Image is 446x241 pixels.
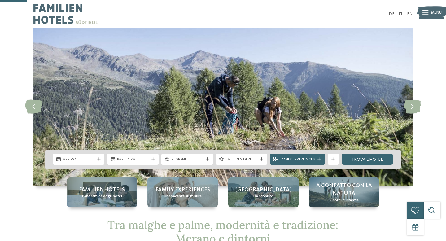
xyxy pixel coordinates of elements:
span: Partenza [117,157,149,162]
span: Family Experiences [280,157,315,162]
a: Family hotel a Merano: varietà allo stato puro! A contatto con la natura Ricordi d’infanzia [309,177,379,207]
a: Family hotel a Merano: varietà allo stato puro! Family experiences Una vacanza su misura [147,177,218,207]
span: Ricordi d’infanzia [330,198,359,203]
span: Panoramica degli hotel [82,194,122,199]
a: Family hotel a Merano: varietà allo stato puro! Familienhotels Panoramica degli hotel [67,177,137,207]
a: Family hotel a Merano: varietà allo stato puro! [GEOGRAPHIC_DATA] Da scoprire [228,177,299,207]
img: Family hotel a Merano: varietà allo stato puro! [33,28,413,186]
span: Menu [431,10,442,15]
span: Regione [171,157,203,162]
span: Arrivo [63,157,95,162]
span: [GEOGRAPHIC_DATA] [235,186,291,194]
span: Da scoprire [253,194,273,199]
a: EN [407,12,413,16]
a: DE [389,12,395,16]
span: Family experiences [155,186,210,194]
a: IT [399,12,403,16]
span: Una vacanza su misura [164,194,202,199]
span: A contatto con la natura [314,182,374,197]
a: trova l’hotel [342,154,393,165]
span: Familienhotels [79,186,125,194]
span: I miei desideri [225,157,257,162]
